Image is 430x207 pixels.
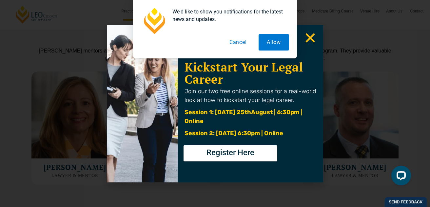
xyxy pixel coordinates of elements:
iframe: LiveChat chat widget [386,163,414,191]
a: Kickstart Your Legal Career [185,59,303,87]
div: We'd like to show you notifications for the latest news and updates. [167,8,289,23]
img: notification icon [141,8,167,34]
button: Allow [259,34,289,51]
span: Register Here [206,149,254,156]
a: Register Here [184,145,277,161]
span: August | 6:30pm | Online [185,109,302,125]
span: th [244,109,251,116]
span: Join our two free online sessions for a real-world look at how to kickstart your legal career. [185,88,316,104]
span: Session 2: [DATE] 6:30pm | Online [185,130,283,137]
button: Cancel [221,34,255,51]
span: Session 1: [DATE] 25 [185,109,244,116]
